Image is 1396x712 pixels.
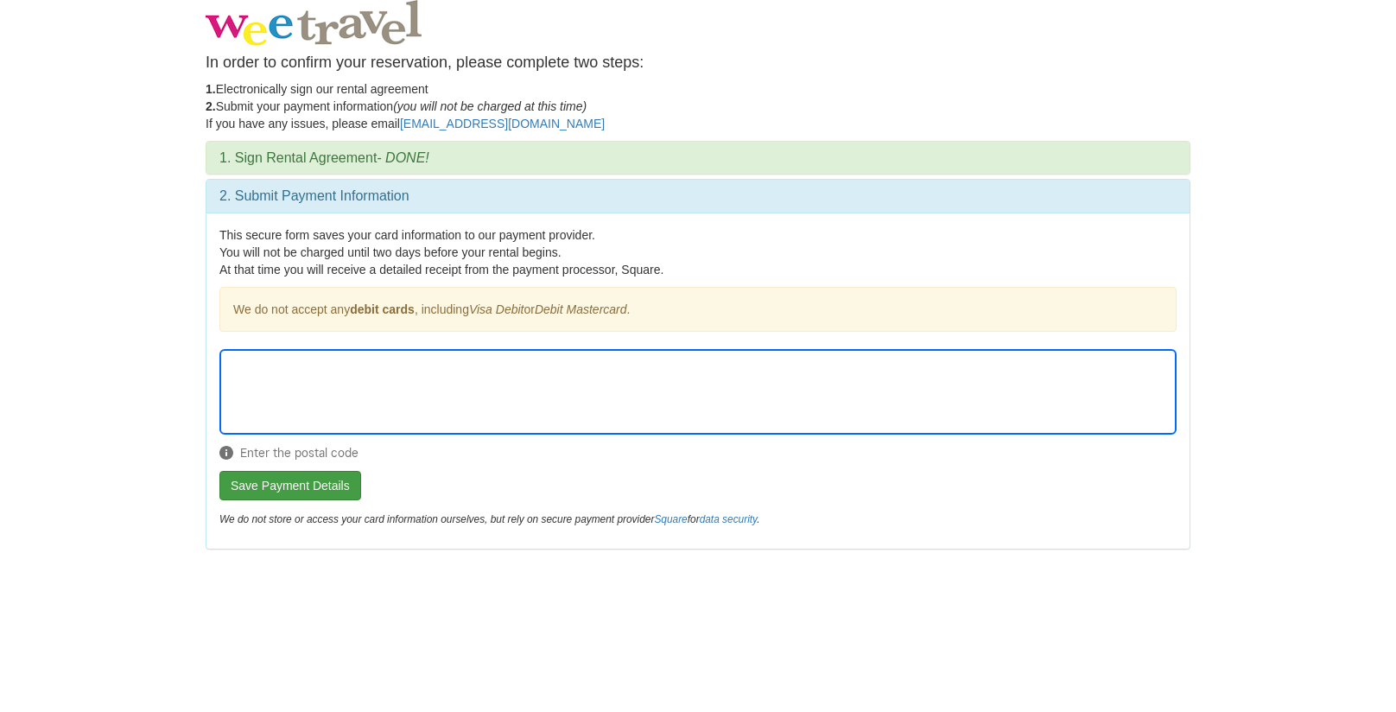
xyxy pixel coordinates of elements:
button: Save Payment Details [219,471,361,500]
h3: 1. Sign Rental Agreement [219,150,1177,166]
em: We do not store or access your card information ourselves, but rely on secure payment provider for . [219,513,759,525]
p: This secure form saves your card information to our payment provider. You will not be charged unt... [219,226,1177,278]
a: data security [700,513,758,525]
em: - DONE! [377,150,428,165]
em: (you will not be charged at this time) [393,99,587,113]
p: Electronically sign our rental agreement Submit your payment information If you have any issues, ... [206,80,1190,132]
iframe: Secure Credit Card Form [220,350,1176,434]
div: We do not accept any , including or . [219,287,1177,332]
h3: 2. Submit Payment Information [219,188,1177,204]
em: Debit Mastercard [535,302,627,316]
strong: 2. [206,99,216,113]
strong: debit cards [350,302,415,316]
em: Visa Debit [469,302,524,316]
strong: 1. [206,82,216,96]
span: Enter the postal code [219,444,1177,461]
h4: In order to confirm your reservation, please complete two steps: [206,54,1190,72]
a: Square [654,513,687,525]
a: [EMAIL_ADDRESS][DOMAIN_NAME] [400,117,605,130]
